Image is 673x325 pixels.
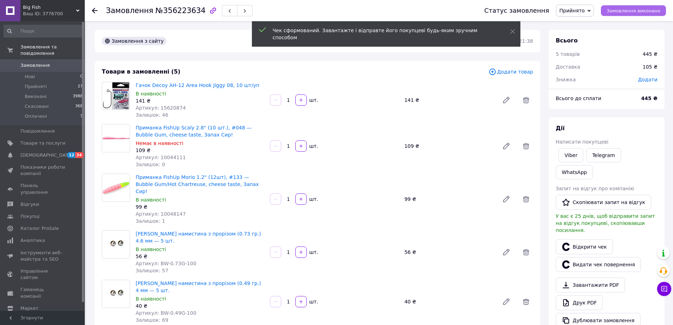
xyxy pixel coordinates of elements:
[20,268,65,281] span: Управління сайтом
[80,113,83,120] span: 3
[20,44,85,57] span: Замовлення та повідомлення
[402,95,496,105] div: 141 ₴
[519,139,533,153] span: Видалити
[273,27,492,41] div: Чек сформований. Завантажте і відправте його покупцеві будь-яким зручним способом
[402,141,496,151] div: 109 ₴
[102,286,130,301] img: Вольфрамова намистина з прорізом (0.49 гр.) 4 мм — 5 шт.
[556,278,625,292] a: Завантажити PDF
[556,139,608,145] span: Написати покупцеві
[657,282,671,296] button: Чат з покупцем
[136,203,264,210] div: 99 ₴
[102,237,130,252] img: Вольфрамова намистина з прорізом (0.73 гр.) 4.6 мм — 5 шт.
[20,213,40,220] span: Покупці
[402,297,496,307] div: 40 ₴
[556,165,593,179] a: WhatsApp
[556,125,565,132] span: Дії
[638,77,657,82] span: Додати
[20,62,50,69] span: Замовлення
[20,237,45,244] span: Аналітика
[489,68,533,76] span: Додати товар
[136,317,168,323] span: Залишок: 69
[484,7,549,14] div: Статус замовлення
[20,182,65,195] span: Панель управління
[136,246,166,252] span: В наявності
[23,11,85,17] div: Ваш ID: 3776700
[20,201,39,208] span: Відгуки
[25,103,49,110] span: Скасовані
[20,140,65,146] span: Товари та послуги
[519,192,533,206] span: Видалити
[136,140,183,146] span: Немає в наявності
[136,91,166,97] span: В наявності
[102,174,130,202] img: Приманка FishUp Morio 1.2" (12шт), #133 — Bubble Gum/Hot Chartreuse, cheese taste, Запах Сир!
[136,97,264,104] div: 141 ₴
[102,82,129,110] img: Гачок Decoy AH-12 Area Hook Jiggy 08, 10 шт/уп
[307,143,319,150] div: шт.
[556,64,580,70] span: Доставка
[307,298,319,305] div: шт.
[136,162,165,167] span: Залишок: 0
[556,37,578,44] span: Всього
[556,51,580,57] span: 5 товарів
[136,197,166,203] span: В наявності
[136,174,259,194] a: Приманка FishUp Morio 1.2" (12шт), #133 — Bubble Gum/Hot Chartreuse, cheese taste, Запах Сир!
[307,249,319,256] div: шт.
[136,82,259,88] a: Гачок Decoy AH-12 Area Hook Jiggy 08, 10 шт/уп
[556,257,641,272] button: Видати чек повернення
[25,74,35,80] span: Нові
[20,286,65,299] span: Гаманець компанії
[155,6,206,15] span: №356223634
[559,8,585,13] span: Прийнято
[75,152,83,158] span: 34
[136,280,261,293] a: [PERSON_NAME] намистина з прорізом (0.49 гр.) 4 мм — 5 шт.
[25,83,47,90] span: Прийняті
[106,6,153,15] span: Замовлення
[499,245,513,259] a: Редагувати
[402,194,496,204] div: 99 ₴
[136,268,168,273] span: Залишок: 57
[20,250,65,262] span: Інструменти веб-майстра та SEO
[136,253,264,260] div: 56 ₴
[136,218,165,224] span: Залишок: 1
[556,95,601,101] span: Всього до сплати
[559,148,583,162] a: Viber
[25,93,47,100] span: Виконані
[136,302,264,309] div: 40 ₴
[556,295,603,310] a: Друк PDF
[23,4,76,11] span: Big Fish
[519,93,533,107] span: Видалити
[556,213,655,233] span: У вас є 25 днів, щоб відправити запит на відгук покупцеві, скопіювавши посилання.
[307,97,319,104] div: шт.
[73,93,83,100] span: 3988
[136,211,186,217] span: Артикул: 10048147
[4,25,83,37] input: Пошук
[67,152,75,158] span: 12
[25,113,47,120] span: Оплачені
[136,310,196,316] span: Артикул: BW-0.49G-100
[556,186,634,191] span: Запит на відгук про компанію
[20,225,59,232] span: Каталог ProSale
[136,147,264,154] div: 109 ₴
[499,93,513,107] a: Редагувати
[586,148,621,162] a: Telegram
[307,196,319,203] div: шт.
[78,83,83,90] span: 27
[641,95,657,101] b: 445 ₴
[20,305,39,312] span: Маркет
[499,139,513,153] a: Редагувати
[607,8,660,13] span: Замовлення виконано
[20,152,73,158] span: [DEMOGRAPHIC_DATA]
[102,68,181,75] span: Товари в замовленні (5)
[136,296,166,302] span: В наявності
[75,103,83,110] span: 368
[102,37,166,45] div: Замовлення з сайту
[80,74,83,80] span: 0
[92,7,98,14] div: Повернутися назад
[499,192,513,206] a: Редагувати
[102,124,130,152] img: Приманка FishUp Scaly 2.8" (10 шт.), #048 — Bubble Gum, cheese taste, Запах Сир!
[499,295,513,309] a: Редагувати
[136,112,168,118] span: Залишок: 46
[136,261,196,266] span: Артикул: BW-0.73G-100
[136,155,186,160] span: Артикул: 10044111
[519,295,533,309] span: Видалити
